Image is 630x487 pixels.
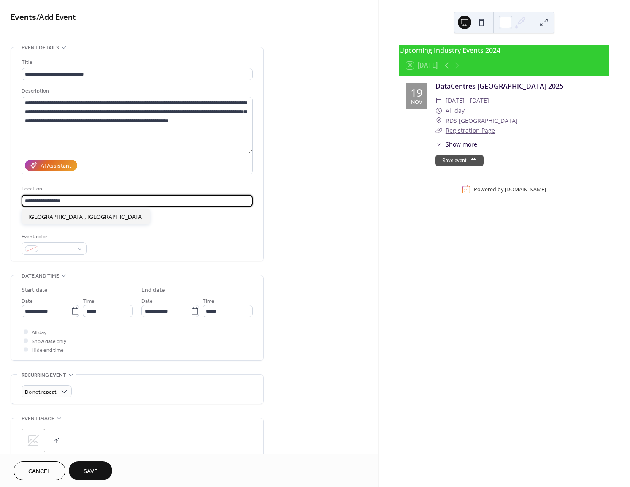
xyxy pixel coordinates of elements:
[474,186,546,193] div: Powered by
[36,9,76,26] span: / Add Event
[22,371,66,380] span: Recurring event
[25,160,77,171] button: AI Assistant
[22,286,48,295] div: Start date
[435,95,442,106] div: ​
[435,116,442,126] div: ​
[435,140,442,149] div: ​
[435,106,442,116] div: ​
[141,286,165,295] div: End date
[141,297,153,306] span: Date
[22,44,59,52] span: Event details
[22,297,33,306] span: Date
[399,45,609,55] div: Upcoming Industry Events 2024
[446,116,518,126] a: RDS [GEOGRAPHIC_DATA]
[435,155,484,166] button: Save event
[69,461,112,480] button: Save
[14,461,65,480] button: Cancel
[11,9,36,26] a: Events
[446,106,465,116] span: All day
[446,126,495,134] a: Registration Page
[446,140,477,149] span: Show more
[22,429,45,452] div: ;
[435,82,563,91] a: DataCentres [GEOGRAPHIC_DATA] 2025
[411,100,422,105] div: Nov
[22,272,59,280] span: Date and time
[22,414,54,423] span: Event image
[22,87,251,95] div: Description
[25,387,57,397] span: Do not repeat
[32,337,66,346] span: Show date only
[83,297,95,306] span: Time
[505,186,546,193] a: [DOMAIN_NAME]
[446,95,489,106] span: [DATE] - [DATE]
[22,185,251,193] div: Location
[411,87,422,98] div: 19
[28,213,143,222] span: [GEOGRAPHIC_DATA], [GEOGRAPHIC_DATA]
[203,297,214,306] span: Time
[32,346,64,355] span: Hide end time
[41,162,71,171] div: AI Assistant
[28,467,51,476] span: Cancel
[32,328,46,337] span: All day
[435,140,477,149] button: ​Show more
[22,58,251,67] div: Title
[84,467,97,476] span: Save
[22,232,85,241] div: Event color
[435,125,442,136] div: ​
